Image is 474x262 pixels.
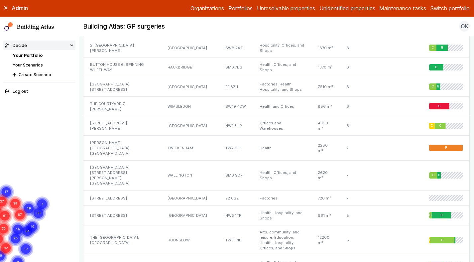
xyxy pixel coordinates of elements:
a: [STREET_ADDRESS][GEOGRAPHIC_DATA]NW5 1TRHealth, Hospitality, and Shops961 m²8CB [83,205,469,225]
div: [PERSON_NAME][GEOGRAPHIC_DATA], [GEOGRAPHIC_DATA] [83,135,161,160]
a: BUTTON HOUSE 6, SPINNING WHEEL WAYHACKBRIDGESM6 7DSHealth, Offices, and Shops1370 m²6B [83,58,469,77]
div: E1 8ZH [219,77,253,97]
div: WALLINGTON [161,160,219,191]
a: Maintenance tasks [379,4,426,12]
div: 6 [340,96,381,116]
button: Create Scenario [11,70,75,79]
span: D [430,124,433,128]
div: 1370 m² [311,58,340,77]
div: TWICKENHAM [161,135,219,160]
div: 961 m² [311,205,340,225]
div: [GEOGRAPHIC_DATA] [161,116,219,136]
span: C [429,213,431,217]
a: Your Portfolio [13,53,43,58]
div: 2, [GEOGRAPHIC_DATA][PERSON_NAME] [83,38,161,58]
summary: Decide [3,41,75,50]
span: F [445,146,447,150]
div: 7 [340,191,381,206]
div: [GEOGRAPHIC_DATA] [161,205,219,225]
img: main-0bbd2752.svg [4,22,13,31]
span: D [429,238,430,242]
a: THE COURTYARD 7, [PERSON_NAME]WIMBLEDONSW19 4DWHealth and Offices886 m²6G [83,96,469,116]
div: Decide [5,42,27,49]
div: SW8 2AZ [219,38,253,58]
div: 2280 m² [311,135,340,160]
div: SM6 7DS [219,58,253,77]
span: C [441,238,443,242]
span: C [439,124,441,128]
span: B [438,173,440,178]
div: 6 [340,116,381,136]
div: Factories [253,191,311,206]
a: [GEOGRAPHIC_DATA] [STREET_ADDRESS][GEOGRAPHIC_DATA]E1 8ZHFactories, Health, Hospitality, and Shop... [83,77,469,97]
div: NW5 1TR [219,205,253,225]
div: 6 [340,77,381,97]
a: Organizations [190,4,224,12]
div: TW2 6JL [219,135,253,160]
div: 720 m² [311,191,340,206]
div: Health [253,135,311,160]
div: 6 [340,38,381,58]
div: THE [GEOGRAPHIC_DATA], [GEOGRAPHIC_DATA] [83,225,161,255]
a: [STREET_ADDRESS][PERSON_NAME][GEOGRAPHIC_DATA]NW1 3HPOffices and Warehouses4390 m²6DC [83,116,469,136]
span: OK [461,22,468,30]
div: [STREET_ADDRESS] [83,191,161,206]
div: THE COURTYARD 7, [PERSON_NAME] [83,96,161,116]
div: NW1 3HP [219,116,253,136]
a: Unresolvable properties [257,4,315,12]
span: G [438,104,440,108]
button: Switch portfolio [430,4,470,12]
a: THE [GEOGRAPHIC_DATA], [GEOGRAPHIC_DATA]HOUNSLOWTW3 1NDArts, community, and leisure, Education, H... [83,225,469,255]
div: Offices and Warehouses [253,116,311,136]
div: Factories, Health, Hospitality, and Shops [253,77,311,97]
div: [STREET_ADDRESS] [83,205,161,225]
a: 2, [GEOGRAPHIC_DATA][PERSON_NAME][GEOGRAPHIC_DATA]SW8 2AZHospitality, Offices, and Shops1870 m²6CB [83,38,469,58]
div: 886 m² [311,96,340,116]
button: Log out [3,87,75,96]
div: WIMBLEDON [161,96,219,116]
div: Health, Hospitality, and Shops [253,205,311,225]
div: BUTTON HOUSE 6, SPINNING WHEEL WAY [83,58,161,77]
span: B [441,46,443,50]
span: B [435,65,437,69]
a: [STREET_ADDRESS][GEOGRAPHIC_DATA]E2 0SZFactories720 m²7 [83,191,469,206]
div: 8 [340,225,381,255]
div: Health and Offices [253,96,311,116]
div: [GEOGRAPHIC_DATA] [STREET_ADDRESS] [83,77,161,97]
div: [GEOGRAPHIC_DATA] [161,77,219,97]
div: 12200 m² [311,225,340,255]
span: B [440,213,442,217]
div: SM6 9DF [219,160,253,191]
div: SW19 4DW [219,96,253,116]
div: Health, Offices, and Shops [253,160,311,191]
a: [PERSON_NAME][GEOGRAPHIC_DATA], [GEOGRAPHIC_DATA]TWICKENHAMTW2 6JLHealth2280 m²7F [83,135,469,160]
div: [GEOGRAPHIC_DATA][STREET_ADDRESS][PERSON_NAME][GEOGRAPHIC_DATA] [83,160,161,191]
div: Arts, community, and leisure, Education, Health, Hospitality, Offices, and Shops [253,225,311,255]
div: E2 0SZ [219,191,253,206]
div: 6 [340,58,381,77]
span: C [431,85,434,89]
a: [GEOGRAPHIC_DATA][STREET_ADDRESS][PERSON_NAME][GEOGRAPHIC_DATA]WALLINGTONSM6 9DFHealth, Offices, ... [83,160,469,191]
div: Hospitality, Offices, and Shops [253,38,311,58]
div: 4390 m² [311,116,340,136]
div: HACKBRIDGE [161,58,219,77]
div: Health, Offices, and Shops [253,58,311,77]
h2: Building Atlas: GP surgeries [83,22,165,31]
div: 7610 m² [311,77,340,97]
div: 2620 m² [311,160,340,191]
div: [GEOGRAPHIC_DATA] [161,38,219,58]
div: 8 [340,205,381,225]
span: B [437,85,439,89]
a: Your Scenarios [13,63,43,67]
div: HOUNSLOW [161,225,219,255]
a: Portfolios [228,4,253,12]
span: C [432,173,434,178]
span: B [454,238,455,242]
div: [STREET_ADDRESS][PERSON_NAME] [83,116,161,136]
a: Unidentified properties [319,4,375,12]
div: [GEOGRAPHIC_DATA] [161,191,219,206]
div: 7 [340,135,381,160]
div: 7 [340,160,381,191]
div: TW3 1ND [219,225,253,255]
span: C [431,46,434,50]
